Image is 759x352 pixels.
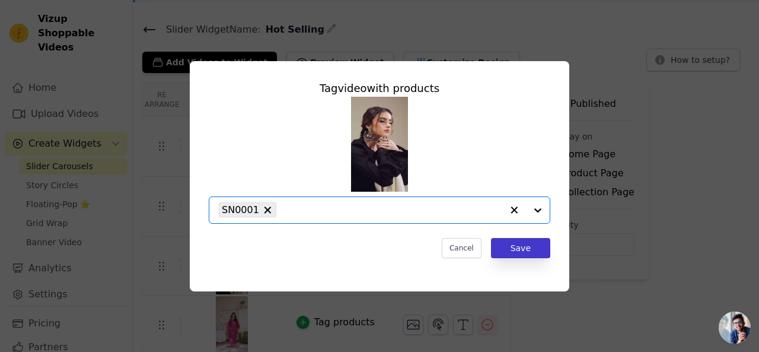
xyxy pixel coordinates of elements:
button: Save [491,238,550,258]
span: SN0001 [222,202,259,217]
div: Tag video with products [209,80,550,97]
img: reel-preview-xxka81-am.myshopify.com-3694624251826125698_73926015227.jpeg [351,97,408,192]
button: Cancel [442,238,481,258]
a: Open chat [719,312,751,344]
